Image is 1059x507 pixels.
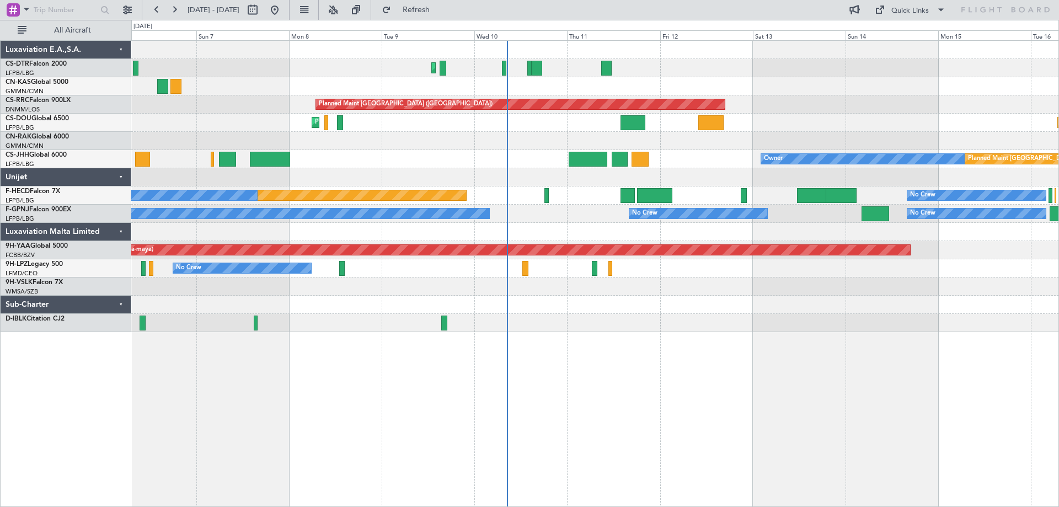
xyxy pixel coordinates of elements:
div: Wed 10 [474,30,567,40]
div: No Crew [910,187,935,204]
div: Planned Maint [GEOGRAPHIC_DATA] ([GEOGRAPHIC_DATA]) [315,114,489,131]
a: CS-DTRFalcon 2000 [6,61,67,67]
span: D-IBLK [6,316,26,322]
a: DNMM/LOS [6,105,40,114]
span: F-GPNJ [6,206,29,213]
div: Sat 13 [753,30,846,40]
div: [DATE] [133,22,152,31]
a: WMSA/SZB [6,287,38,296]
div: No Crew [632,205,657,222]
span: [DATE] - [DATE] [188,5,239,15]
div: Quick Links [891,6,929,17]
div: Mon 8 [289,30,382,40]
div: Planned Maint Mugla ([GEOGRAPHIC_DATA]) [435,60,563,76]
span: CS-DTR [6,61,29,67]
a: 9H-VSLKFalcon 7X [6,279,63,286]
span: CS-RRC [6,97,29,104]
span: All Aircraft [29,26,116,34]
span: CN-RAK [6,134,31,140]
input: Trip Number [34,2,97,18]
span: 9H-LPZ [6,261,28,268]
div: Fri 12 [660,30,753,40]
button: Refresh [377,1,443,19]
div: Sun 14 [846,30,938,40]
a: CS-RRCFalcon 900LX [6,97,71,104]
div: Thu 11 [567,30,660,40]
a: GMMN/CMN [6,87,44,95]
a: FCBB/BZV [6,251,35,259]
div: Tue 9 [382,30,474,40]
a: LFMD/CEQ [6,269,38,277]
span: F-HECD [6,188,30,195]
a: LFPB/LBG [6,160,34,168]
a: 9H-YAAGlobal 5000 [6,243,68,249]
a: LFPB/LBG [6,196,34,205]
a: CN-KASGlobal 5000 [6,79,68,86]
a: D-IBLKCitation CJ2 [6,316,65,322]
button: All Aircraft [12,22,120,39]
a: LFPB/LBG [6,124,34,132]
div: Planned Maint [GEOGRAPHIC_DATA] ([GEOGRAPHIC_DATA]) [319,96,493,113]
div: Owner [764,151,783,167]
button: Quick Links [869,1,951,19]
span: 9H-YAA [6,243,30,249]
a: CS-DOUGlobal 6500 [6,115,69,122]
a: LFPB/LBG [6,69,34,77]
a: CN-RAKGlobal 6000 [6,134,69,140]
a: CS-JHHGlobal 6000 [6,152,67,158]
span: CS-DOU [6,115,31,122]
div: Sat 6 [104,30,196,40]
div: Mon 15 [938,30,1031,40]
a: F-HECDFalcon 7X [6,188,60,195]
span: CN-KAS [6,79,31,86]
span: Refresh [393,6,440,14]
span: 9H-VSLK [6,279,33,286]
div: No Crew [910,205,935,222]
a: F-GPNJFalcon 900EX [6,206,71,213]
a: LFPB/LBG [6,215,34,223]
div: Sun 7 [196,30,289,40]
a: 9H-LPZLegacy 500 [6,261,63,268]
a: GMMN/CMN [6,142,44,150]
div: No Crew [176,260,201,276]
span: CS-JHH [6,152,29,158]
